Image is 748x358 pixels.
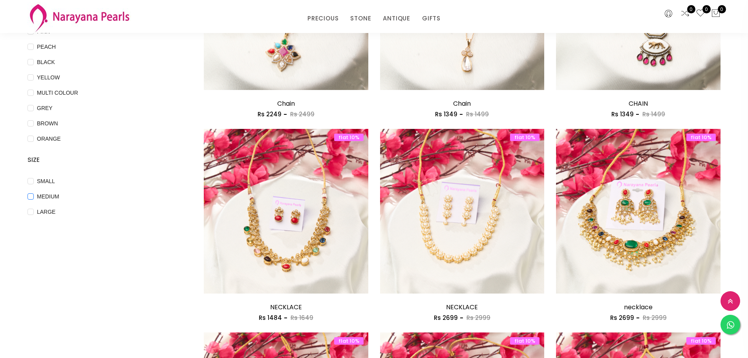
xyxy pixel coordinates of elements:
[510,337,540,345] span: flat 10%
[686,337,716,345] span: flat 10%
[383,13,410,24] a: ANTIQUE
[34,134,64,143] span: ORANGE
[466,314,490,322] span: Rs 2999
[702,5,711,13] span: 0
[510,134,540,141] span: flat 10%
[350,13,371,24] a: STONE
[629,99,648,108] a: CHAIN
[687,5,695,13] span: 0
[686,134,716,141] span: flat 10%
[334,134,364,141] span: flat 10%
[643,314,667,322] span: Rs 2999
[34,104,56,112] span: GREY
[277,99,295,108] a: Chain
[270,303,302,312] a: NECKLACE
[422,13,441,24] a: GIFTS
[435,110,457,118] span: Rs 1349
[624,303,653,312] a: necklace
[290,110,315,118] span: Rs 2499
[34,192,62,201] span: MEDIUM
[34,42,59,51] span: PEACH
[446,303,478,312] a: NECKLACE
[34,88,81,97] span: MULTI COLOUR
[680,9,690,19] a: 0
[34,58,58,66] span: BLACK
[696,9,705,19] a: 0
[611,110,634,118] span: Rs 1349
[34,207,59,216] span: LARGE
[258,110,282,118] span: Rs 2249
[711,9,721,19] button: 0
[453,99,471,108] a: Chain
[34,119,61,128] span: BROWN
[307,13,338,24] a: PRECIOUS
[27,155,180,165] h4: SIZE
[610,314,634,322] span: Rs 2699
[334,337,364,345] span: flat 10%
[718,5,726,13] span: 0
[34,177,58,185] span: SMALL
[291,314,313,322] span: Rs 1649
[34,73,63,82] span: YELLOW
[466,110,489,118] span: Rs 1499
[434,314,458,322] span: Rs 2699
[259,314,282,322] span: Rs 1484
[642,110,665,118] span: Rs 1499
